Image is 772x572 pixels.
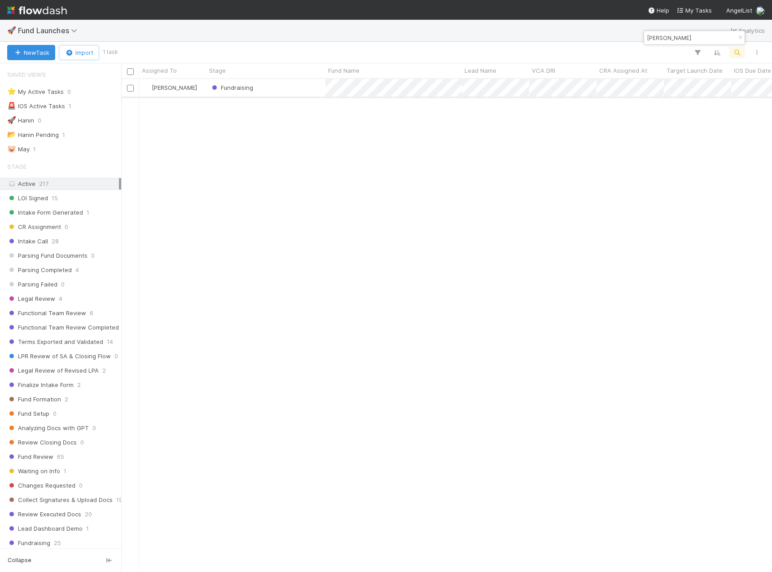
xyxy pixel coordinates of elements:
span: Fund Name [328,66,360,75]
span: 1 [62,129,65,141]
span: Fundraising [221,84,253,91]
img: avatar_d055a153-5d46-4590-b65c-6ad68ba65107.png [143,84,150,91]
div: Help [648,6,669,15]
span: Changes Requested [7,480,75,491]
span: LPR Review of SA & Closing Flow [7,351,111,362]
span: 6 [90,308,93,319]
span: Stage [7,158,26,176]
span: AngelList [726,7,752,14]
a: Analytics [729,25,765,36]
span: 19 [116,494,123,506]
span: Stage [209,66,226,75]
span: 1 [87,207,89,218]
span: Saved Views [7,66,46,84]
span: Parsing Fund Documents [7,250,88,261]
div: Hanin Pending [7,129,59,141]
span: Parsing Failed [7,279,57,290]
span: LOI Signed [7,193,48,204]
span: 🚨 [7,102,16,110]
span: 🚀 [7,26,16,34]
input: Search... [645,32,735,43]
span: [PERSON_NAME] [152,84,197,91]
span: 217 [39,180,48,187]
span: 0 [114,351,118,362]
div: My Active Tasks [7,86,64,97]
span: 4 [75,264,79,276]
span: 📂 [7,131,16,138]
span: 0 [53,408,57,419]
span: 0 [80,437,84,448]
span: 0 [92,422,96,434]
span: 2 [65,394,68,405]
span: CRA Assigned At [599,66,647,75]
span: 0 [38,115,41,126]
span: 0 [91,250,95,261]
span: 28 [52,236,59,247]
span: Analyzing Docs with GPT [7,422,89,434]
span: Intake Form Generated [7,207,83,218]
span: Assigned To [142,66,177,75]
span: 0 [65,221,68,233]
span: IOS Due Date [734,66,771,75]
span: CR Assignment [7,221,61,233]
span: Fund Review [7,451,53,462]
span: 14 [107,336,113,348]
div: May [7,144,30,155]
span: Functional Team Review [7,308,86,319]
span: Lead Name [465,66,496,75]
input: Toggle Row Selected [127,85,134,92]
span: Fundraising [7,537,50,549]
span: 🐷 [7,145,16,153]
button: Import [59,45,99,60]
span: Target Launch Date [667,66,723,75]
span: 1 [64,466,66,477]
span: Legal Review [7,293,55,304]
span: Review Executed Docs [7,509,81,520]
img: logo-inverted-e16ddd16eac7371096b0.svg [7,3,67,18]
span: ⭐ [7,88,16,95]
div: IOS Active Tasks [7,101,65,112]
small: 1 task [103,48,118,56]
span: Finalize Intake Form [7,379,74,391]
span: 1 [69,101,71,112]
span: Legal Review of Revised LPA [7,365,99,376]
span: VCA DRI [532,66,555,75]
img: avatar_c747b287-0112-4b47-934f-47379b6131e2.png [756,6,765,15]
input: Toggle All Rows Selected [127,68,134,75]
span: Fund Setup [7,408,49,419]
span: 1 [86,523,89,534]
span: Waiting on Info [7,466,60,477]
span: Collapse [8,556,31,564]
span: Lead Dashboard Demo [7,523,83,534]
span: Functional Team Review Completed [7,322,119,333]
span: Parsing Completed [7,264,72,276]
span: Fund Formation [7,394,61,405]
span: 25 [54,537,61,549]
span: 0 [61,279,65,290]
span: Terms Exported and Validated [7,336,103,348]
div: Hanin [7,115,34,126]
span: 15 [52,193,58,204]
span: My Tasks [676,7,712,14]
span: 65 [57,451,64,462]
span: Fund Launches [18,26,82,35]
span: 2 [77,379,81,391]
span: 0 [79,480,83,491]
span: 🚀 [7,116,16,124]
span: 20 [85,509,92,520]
span: 1 [33,144,36,155]
div: Active [7,178,119,189]
span: 2 [102,365,106,376]
button: NewTask [7,45,55,60]
span: 4 [59,293,62,304]
span: Collect Signatures & Upload Docs [7,494,113,506]
span: Review Closing Docs [7,437,77,448]
span: 0 [67,86,71,97]
span: Intake Call [7,236,48,247]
